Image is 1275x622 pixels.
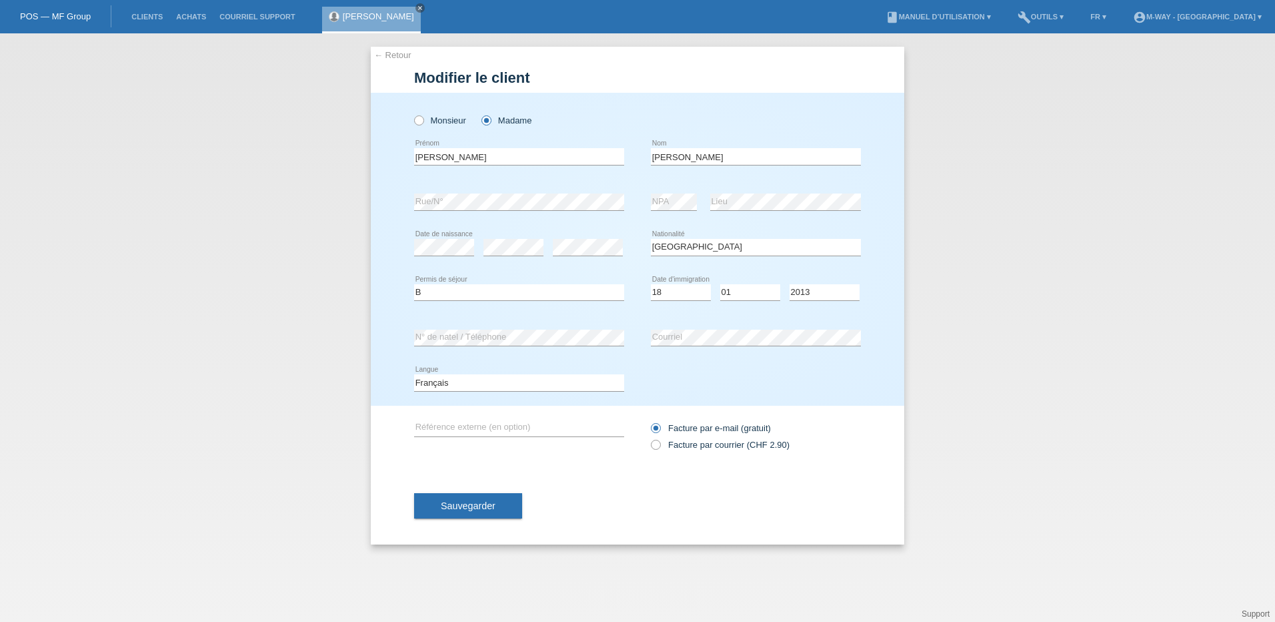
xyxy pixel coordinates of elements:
a: Courriel Support [213,13,301,21]
a: Clients [125,13,169,21]
i: book [886,11,899,24]
input: Madame [481,115,490,124]
input: Monsieur [414,115,423,124]
a: buildOutils ▾ [1011,13,1070,21]
a: bookManuel d’utilisation ▾ [879,13,998,21]
a: FR ▾ [1084,13,1113,21]
i: build [1018,11,1031,24]
h1: Modifier le client [414,69,861,86]
a: ← Retour [374,50,411,60]
a: Achats [169,13,213,21]
input: Facture par e-mail (gratuit) [651,423,660,440]
span: Sauvegarder [441,501,495,511]
label: Facture par courrier (CHF 2.90) [651,440,790,450]
i: close [417,5,423,11]
a: close [415,3,425,13]
input: Facture par courrier (CHF 2.90) [651,440,660,456]
a: POS — MF Group [20,11,91,21]
a: account_circlem-way - [GEOGRAPHIC_DATA] ▾ [1126,13,1268,21]
label: Facture par e-mail (gratuit) [651,423,771,433]
label: Monsieur [414,115,466,125]
label: Madame [481,115,531,125]
button: Sauvegarder [414,493,522,519]
a: [PERSON_NAME] [343,11,414,21]
i: account_circle [1133,11,1146,24]
a: Support [1242,609,1270,619]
